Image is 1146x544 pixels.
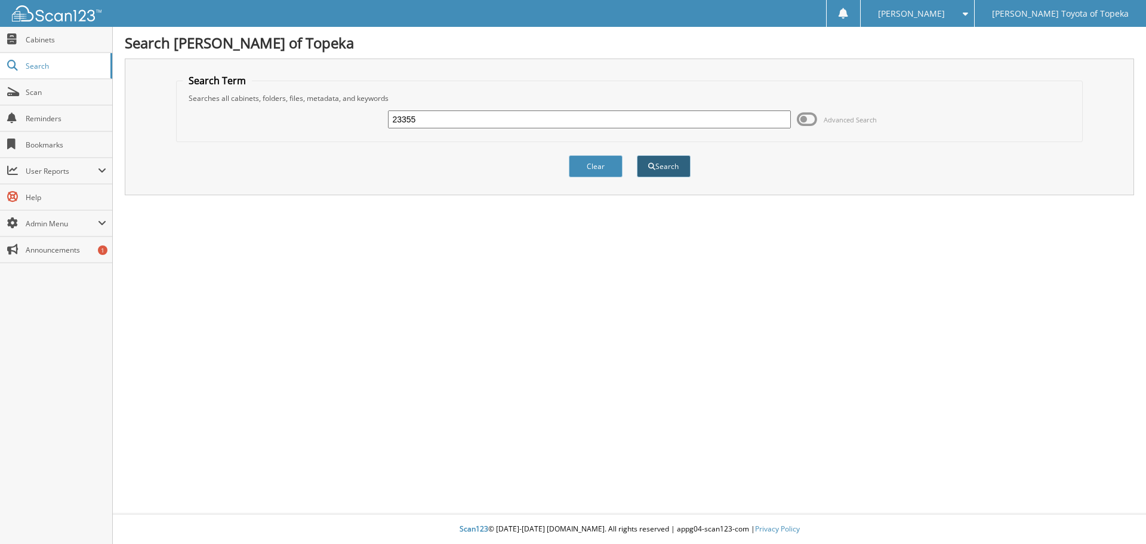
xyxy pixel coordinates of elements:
[113,515,1146,544] div: © [DATE]-[DATE] [DOMAIN_NAME]. All rights reserved | appg04-scan123-com |
[26,61,104,71] span: Search
[26,166,98,176] span: User Reports
[26,35,106,45] span: Cabinets
[26,140,106,150] span: Bookmarks
[26,192,106,202] span: Help
[637,155,691,177] button: Search
[26,245,106,255] span: Announcements
[26,219,98,229] span: Admin Menu
[98,245,107,255] div: 1
[460,524,488,534] span: Scan123
[12,5,101,21] img: scan123-logo-white.svg
[992,10,1129,17] span: [PERSON_NAME] Toyota of Topeka
[824,115,877,124] span: Advanced Search
[183,93,1077,103] div: Searches all cabinets, folders, files, metadata, and keywords
[183,74,252,87] legend: Search Term
[26,113,106,124] span: Reminders
[26,87,106,97] span: Scan
[878,10,945,17] span: [PERSON_NAME]
[125,33,1134,53] h1: Search [PERSON_NAME] of Topeka
[569,155,623,177] button: Clear
[755,524,800,534] a: Privacy Policy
